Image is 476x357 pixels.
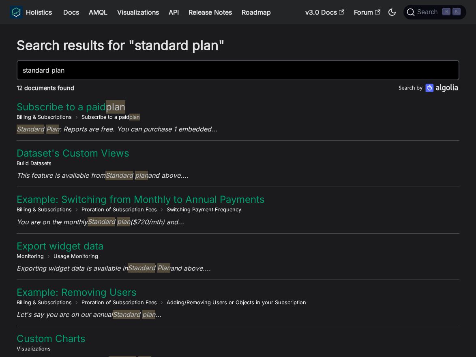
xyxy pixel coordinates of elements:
button: Switch between dark and light mode (currently dark mode) [386,6,399,19]
li: Billing & Subscriptions [17,299,81,306]
nav: breadcrumbs [17,299,459,306]
a: Forum [349,6,385,19]
kbd: K [452,8,461,15]
h1: Search results for "standard plan" [17,37,459,54]
span: Plan [157,263,170,273]
a: Example: Removing Users​ [17,286,137,298]
span: Plan [46,125,59,134]
nav: breadcrumbs [17,345,459,353]
a: API [164,6,184,19]
a: Docs [58,6,84,19]
span: Standard [88,217,115,226]
nav: breadcrumbs [17,206,459,213]
li: Subscribe to a paid [81,113,140,121]
li: Proration of Subscription Fees [81,206,167,213]
span: Search [415,9,443,16]
input: Search [17,60,459,80]
p: Exporting widget data is available in and above.... [17,263,459,273]
li: Switching Payment Frequency​ [167,206,241,213]
span: plan [129,114,140,120]
a: Export widget data​ [17,240,103,252]
a: Visualizations [112,6,164,19]
span: plan [142,310,155,319]
img: Holistics [10,6,23,19]
kbd: ⌘ [442,8,450,15]
a: Release Notes [184,6,237,19]
a: Subscribe to a paidplan​ [17,100,125,114]
a: Dataset's Custom Views [17,147,129,159]
a: v3.0 Docs [300,6,349,19]
li: Monitoring [17,252,54,260]
span: Standard [105,171,133,180]
li: Usage Monitoring [54,252,98,260]
p: : Reports are free. You can purchase 1 embedded... [17,124,459,134]
div: 12 documents found [7,84,315,95]
p: This feature is available from and above.... [17,170,459,180]
li: Billing & Subscriptions [17,113,81,121]
li: Billing & Subscriptions [17,206,81,213]
span: plan [135,171,148,180]
nav: breadcrumbs [17,113,459,121]
a: Example: Switching from Monthly to Annual Payments​ [17,194,265,205]
a: Roadmap [237,6,276,19]
a: Search by Algolia [399,86,459,94]
button: Search (Command+K) [403,5,466,19]
li: Build Datasets [17,159,51,167]
li: Proration of Subscription Fees [81,299,167,306]
span: plan [117,217,130,226]
span: plan [106,100,125,114]
p: Let's say you are on our annual ... [17,310,459,319]
p: You are on the monthly ($720/mth) and... [17,217,459,227]
nav: breadcrumbs [17,159,459,167]
span: Standard [128,263,155,273]
b: Holistics [26,7,52,17]
span: Standard [17,125,44,134]
li: Adding/Removing Users or Objects in your Subscription​ [167,299,306,306]
nav: breadcrumbs [17,252,459,260]
a: Custom Charts [17,333,86,344]
a: HolisticsHolistics [10,6,52,19]
li: Visualizations [17,345,51,353]
span: Standard [113,310,140,319]
a: AMQL [84,6,112,19]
